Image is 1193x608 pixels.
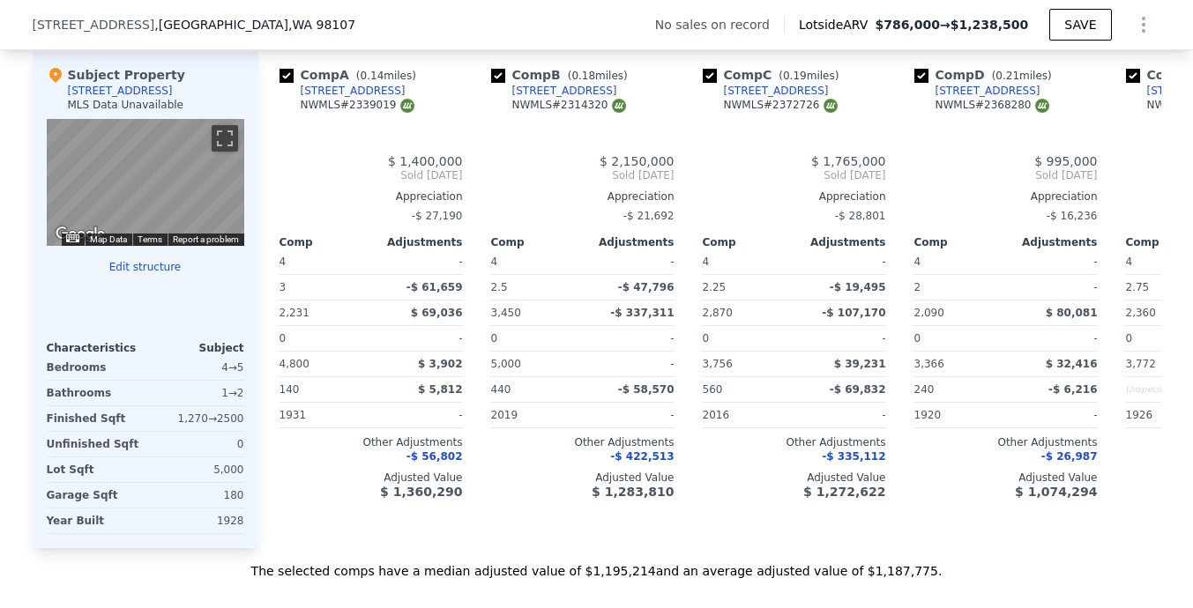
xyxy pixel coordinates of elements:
[914,403,1003,427] div: 1920
[418,383,462,396] span: $ 5,812
[914,307,944,319] span: 2,090
[794,235,886,249] div: Adjustments
[830,281,886,293] span: -$ 19,495
[68,98,184,112] div: MLS Data Unavailable
[418,358,462,370] span: $ 3,902
[1015,485,1097,499] span: $ 1,074,294
[914,332,921,345] span: 0
[288,18,355,32] span: , WA 98107
[371,235,463,249] div: Adjustments
[491,189,675,204] div: Appreciation
[703,235,794,249] div: Comp
[985,70,1059,82] span: ( miles)
[512,98,626,113] div: NWMLS # 2314320
[491,84,617,98] a: [STREET_ADDRESS]
[280,307,309,319] span: 2,231
[724,98,838,113] div: NWMLS # 2372726
[936,98,1049,113] div: NWMLS # 2368280
[400,99,414,113] img: NWMLS Logo
[703,435,886,449] div: Other Adjustments
[875,18,940,32] span: $786,000
[33,16,155,33] span: [STREET_ADDRESS]
[1126,358,1156,370] span: 3,772
[47,381,142,405] div: Bathrooms
[47,406,142,431] div: Finished Sqft
[724,84,829,98] div: [STREET_ADDRESS]
[411,307,463,319] span: $ 69,036
[1126,7,1161,42] button: Show Options
[47,355,142,380] div: Bedrooms
[149,381,244,405] div: 1 → 2
[995,70,1019,82] span: 0.21
[914,235,1006,249] div: Comp
[301,98,414,113] div: NWMLS # 2339019
[280,358,309,370] span: 4,800
[149,355,244,380] div: 4 → 5
[212,125,238,152] button: Toggle fullscreen view
[280,84,406,98] a: [STREET_ADDRESS]
[47,483,142,508] div: Garage Sqft
[1006,235,1098,249] div: Adjustments
[914,168,1098,182] span: Sold [DATE]
[47,119,244,246] div: Street View
[783,70,807,82] span: 0.19
[822,450,885,463] span: -$ 335,112
[586,326,675,351] div: -
[803,485,885,499] span: $ 1,272,622
[375,249,463,274] div: -
[822,307,885,319] span: -$ 107,170
[47,508,142,533] div: Year Built
[586,352,675,376] div: -
[68,84,173,98] div: [STREET_ADDRESS]
[47,66,185,84] div: Subject Property
[491,435,675,449] div: Other Adjustments
[491,358,521,370] span: 5,000
[703,84,829,98] a: [STREET_ADDRESS]
[491,307,521,319] span: 3,450
[914,84,1040,98] a: [STREET_ADDRESS]
[491,275,579,300] div: 2.5
[154,16,355,33] span: , [GEOGRAPHIC_DATA]
[571,70,595,82] span: 0.18
[491,383,511,396] span: 440
[149,508,244,533] div: 1928
[703,332,710,345] span: 0
[406,450,463,463] span: -$ 56,802
[1041,450,1098,463] span: -$ 26,987
[1034,154,1097,168] span: $ 995,000
[600,154,675,168] span: $ 2,150,000
[914,435,1098,449] div: Other Adjustments
[1049,9,1111,41] button: SAVE
[1126,256,1133,268] span: 4
[149,406,244,431] div: 1,270 → 2500
[824,99,838,113] img: NWMLS Logo
[1010,249,1098,274] div: -
[280,435,463,449] div: Other Adjustments
[375,403,463,427] div: -
[149,432,244,456] div: 0
[301,84,406,98] div: [STREET_ADDRESS]
[280,66,423,84] div: Comp A
[914,383,935,396] span: 240
[388,154,463,168] span: $ 1,400,000
[90,234,127,246] button: Map Data
[1046,307,1098,319] span: $ 80,081
[280,256,287,268] span: 4
[703,307,733,319] span: 2,870
[610,450,674,463] span: -$ 422,513
[280,168,463,182] span: Sold [DATE]
[914,358,944,370] span: 3,366
[349,70,423,82] span: ( miles)
[830,383,886,396] span: -$ 69,832
[47,119,244,246] div: Map
[951,18,1029,32] span: $1,238,500
[491,403,579,427] div: 2019
[703,189,886,204] div: Appreciation
[51,223,109,246] img: Google
[47,341,145,355] div: Characteristics
[914,275,1003,300] div: 2
[1048,383,1097,396] span: -$ 6,216
[798,403,886,427] div: -
[138,234,162,244] a: Terms (opens in new tab)
[811,154,886,168] span: $ 1,765,000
